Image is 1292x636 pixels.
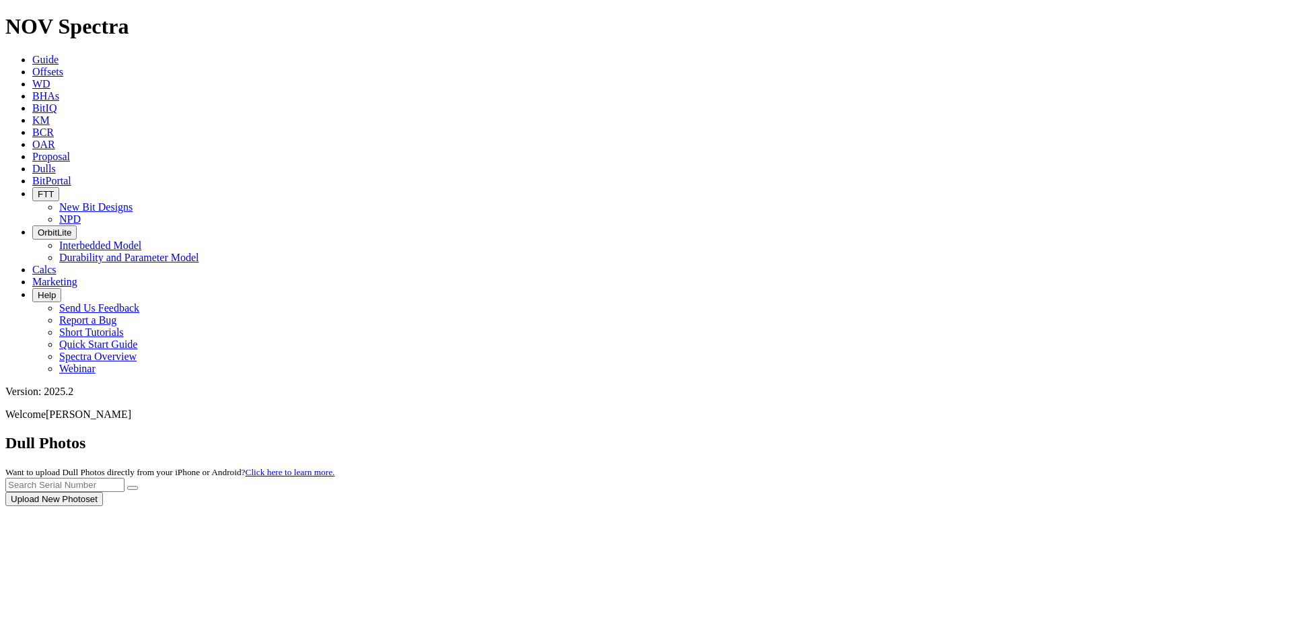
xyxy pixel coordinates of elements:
a: Marketing [32,276,77,287]
span: OrbitLite [38,227,71,238]
a: KM [32,114,50,126]
a: Dulls [32,163,56,174]
a: Offsets [32,66,63,77]
a: Send Us Feedback [59,302,139,314]
h1: NOV Spectra [5,14,1287,39]
span: Help [38,290,56,300]
a: Short Tutorials [59,326,124,338]
a: BHAs [32,90,59,102]
a: BitIQ [32,102,57,114]
p: Welcome [5,409,1287,421]
a: BitPortal [32,175,71,186]
button: OrbitLite [32,225,77,240]
a: Proposal [32,151,70,162]
a: Durability and Parameter Model [59,252,199,263]
a: NPD [59,213,81,225]
button: Help [32,288,61,302]
a: BCR [32,127,54,138]
a: Click here to learn more. [246,467,335,477]
a: New Bit Designs [59,201,133,213]
a: Webinar [59,363,96,374]
a: Spectra Overview [59,351,137,362]
a: WD [32,78,50,90]
a: Quick Start Guide [59,339,137,350]
a: Report a Bug [59,314,116,326]
button: FTT [32,187,59,201]
span: [PERSON_NAME] [46,409,131,420]
h2: Dull Photos [5,434,1287,452]
small: Want to upload Dull Photos directly from your iPhone or Android? [5,467,334,477]
a: Interbedded Model [59,240,141,251]
input: Search Serial Number [5,478,124,492]
button: Upload New Photoset [5,492,103,506]
span: FTT [38,189,54,199]
div: Version: 2025.2 [5,386,1287,398]
a: Guide [32,54,59,65]
a: OAR [32,139,55,150]
a: Calcs [32,264,57,275]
